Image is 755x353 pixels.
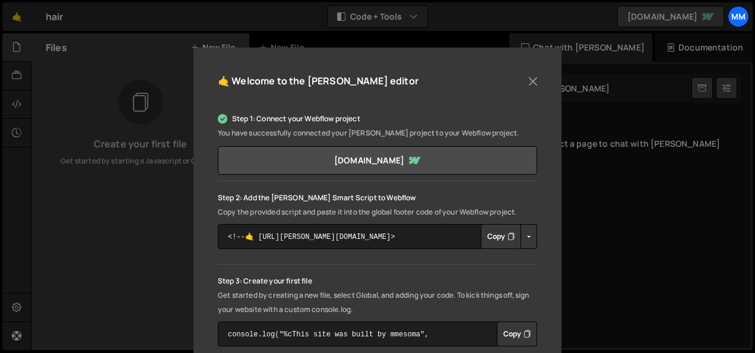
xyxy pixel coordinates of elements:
p: Step 1: Connect your Webflow project [218,112,537,126]
p: You have successfully connected your [PERSON_NAME] project to your Webflow project. [218,126,537,140]
button: Copy [481,224,521,249]
a: [DOMAIN_NAME] [218,146,537,175]
button: Copy [497,322,537,346]
div: Button group with nested dropdown [497,322,537,346]
div: Button group with nested dropdown [481,224,537,249]
textarea: <!--🤙 [URL][PERSON_NAME][DOMAIN_NAME]> <script>document.addEventListener("DOMContentLoaded", func... [218,224,537,249]
h5: 🤙 Welcome to the [PERSON_NAME] editor [218,72,418,90]
p: Copy the provided script and paste it into the global footer code of your Webflow project. [218,205,537,219]
button: Close [524,73,542,90]
p: Get started by creating a new file, select Global, and adding your code. To kick things off, sign... [218,288,537,317]
p: Step 3: Create your first file [218,274,537,288]
a: mm [728,6,749,27]
p: Step 2: Add the [PERSON_NAME] Smart Script to Webflow [218,191,537,205]
textarea: console.log("%cThis site was built by mmesoma", "background:blue;color:#fff;padding: 8px;"); [218,322,537,346]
